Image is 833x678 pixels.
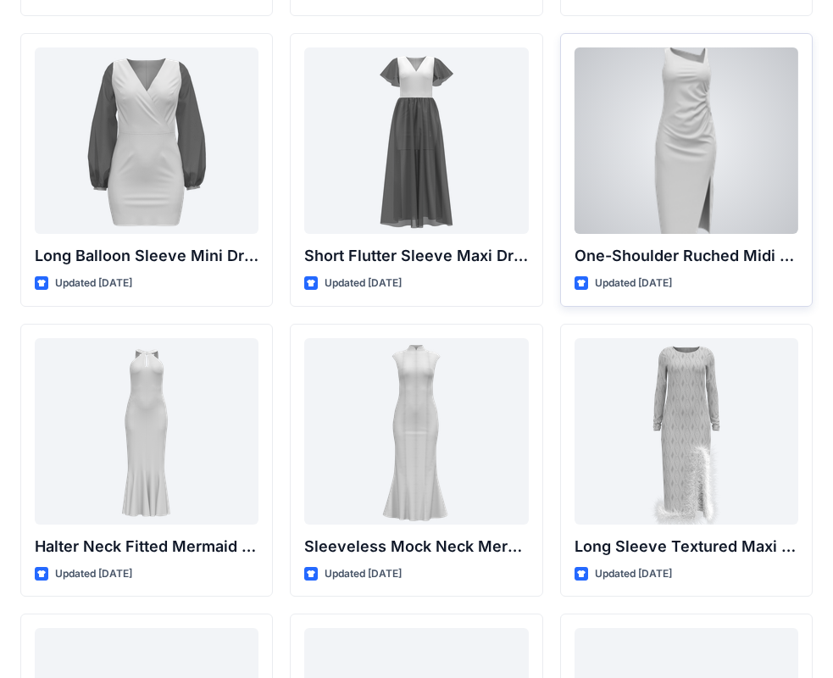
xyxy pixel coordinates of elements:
a: Halter Neck Fitted Mermaid Gown with Keyhole Detail [35,338,258,525]
p: Updated [DATE] [595,565,672,583]
p: Long Balloon Sleeve Mini Dress with Wrap Bodice [35,244,258,268]
a: Short Flutter Sleeve Maxi Dress with Contrast Bodice and Sheer Overlay [304,47,528,234]
p: Updated [DATE] [325,275,402,292]
p: Updated [DATE] [55,275,132,292]
p: Halter Neck Fitted Mermaid Gown with Keyhole Detail [35,535,258,559]
p: Short Flutter Sleeve Maxi Dress with Contrast [PERSON_NAME] and [PERSON_NAME] [304,244,528,268]
p: Updated [DATE] [325,565,402,583]
p: Sleeveless Mock Neck Mermaid Gown [304,535,528,559]
a: Long Balloon Sleeve Mini Dress with Wrap Bodice [35,47,258,234]
p: Updated [DATE] [595,275,672,292]
p: Long Sleeve Textured Maxi Dress with Feather Hem [575,535,798,559]
p: Updated [DATE] [55,565,132,583]
a: Long Sleeve Textured Maxi Dress with Feather Hem [575,338,798,525]
a: Sleeveless Mock Neck Mermaid Gown [304,338,528,525]
p: One-Shoulder Ruched Midi Dress with Slit [575,244,798,268]
a: One-Shoulder Ruched Midi Dress with Slit [575,47,798,234]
